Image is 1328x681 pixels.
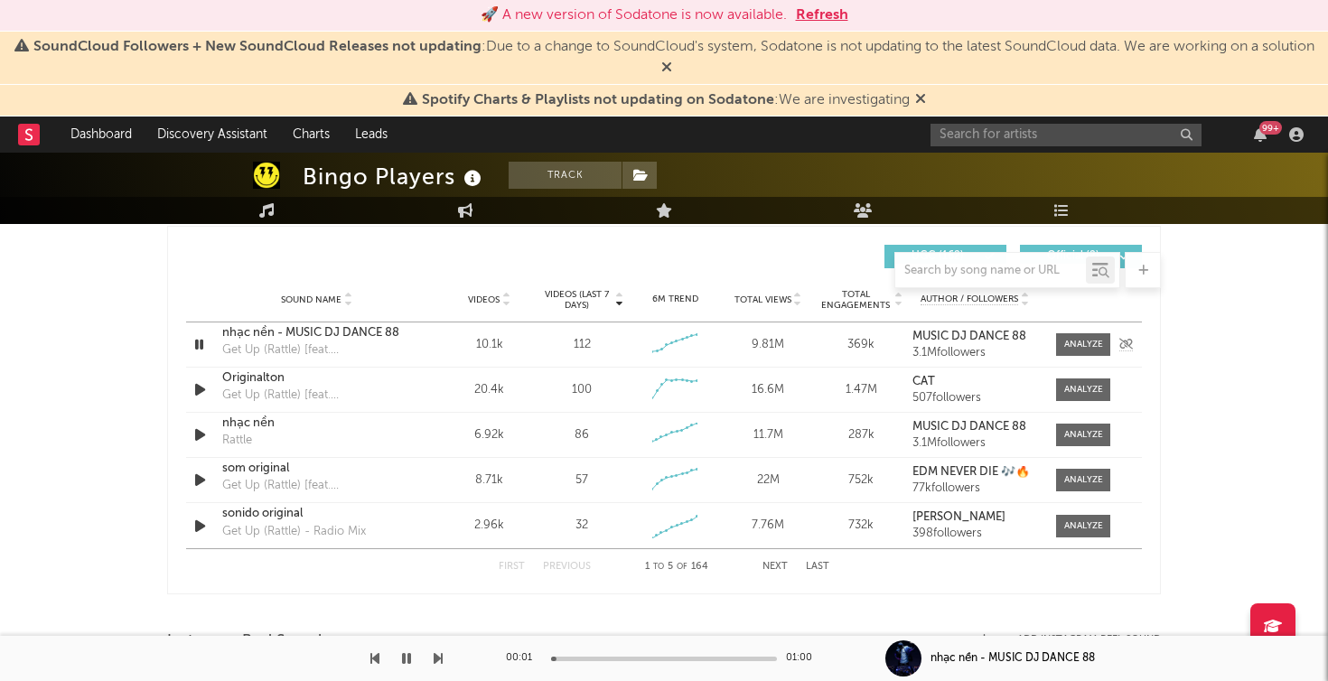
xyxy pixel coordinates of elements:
a: Originalton [222,369,411,387]
span: SoundCloud Followers + New SoundCloud Releases not updating [33,40,482,54]
a: nhạc nền [222,415,411,433]
div: 00:01 [506,648,542,669]
div: 1.47M [819,381,903,399]
span: of [677,563,687,571]
input: Search by song name or URL [895,264,1086,278]
span: Instagram Reel Sounds [167,630,329,652]
a: Discovery Assistant [145,117,280,153]
div: 16.6M [726,381,810,399]
div: 57 [575,471,588,490]
span: to [653,563,664,571]
div: 3.1M followers [912,437,1038,450]
div: 86 [575,426,589,444]
div: Get Up (Rattle) [feat. [PERSON_NAME]] - Vocal Edit [222,477,411,495]
button: Next [762,562,788,572]
a: Charts [280,117,342,153]
div: 🚀 A new version of Sodatone is now available. [481,5,787,26]
span: : Due to a change to SoundCloud's system, Sodatone is not updating to the latest SoundCloud data.... [33,40,1314,54]
div: 22M [726,471,810,490]
button: 99+ [1254,127,1267,142]
strong: [PERSON_NAME] [912,511,1005,523]
span: UGC ( 162 ) [896,251,979,262]
span: Author / Followers [921,294,1018,305]
div: 752k [819,471,903,490]
a: MUSIC DJ DANCE 88 [912,331,1038,343]
div: 8.71k [447,471,531,490]
a: nhạc nền - MUSIC DJ DANCE 88 [222,324,411,342]
span: Spotify Charts & Playlists not updating on Sodatone [422,93,774,107]
button: First [499,562,525,572]
button: Export CSV [914,635,989,646]
div: Rattle [222,432,252,450]
input: Search for artists [931,124,1202,146]
span: Dismiss [661,61,672,76]
div: 99 + [1259,121,1282,135]
a: CAT [912,376,1038,388]
a: Leads [342,117,400,153]
div: 32 [575,517,588,535]
div: 7.76M [726,517,810,535]
button: + Add Instagram Reel Sound [1007,635,1161,645]
div: 507 followers [912,392,1038,405]
a: Dashboard [58,117,145,153]
div: 2.96k [447,517,531,535]
div: 369k [819,336,903,354]
button: Track [509,162,622,189]
span: : We are investigating [422,93,910,107]
a: EDM NEVER DIE 🎶🔥 [912,466,1038,479]
div: 20.4k [447,381,531,399]
div: 732k [819,517,903,535]
div: 112 [574,336,591,354]
div: Bingo Players [303,162,486,191]
button: Official(2) [1020,245,1142,268]
span: Total Views [734,294,791,305]
div: 11.7M [726,426,810,444]
div: 10.1k [447,336,531,354]
button: Last [806,562,829,572]
div: 6M Trend [633,293,717,306]
span: Sound Name [281,294,341,305]
div: + Add Instagram Reel Sound [989,635,1161,645]
div: 6.92k [447,426,531,444]
div: 9.81M [726,336,810,354]
a: [PERSON_NAME] [912,511,1038,524]
strong: EDM NEVER DIE 🎶🔥 [912,466,1030,478]
div: nhạc nền - MUSIC DJ DANCE 88 [931,650,1095,667]
span: Videos (last 7 days) [540,289,613,311]
div: Get Up (Rattle) [feat. [PERSON_NAME]] - Vocal Edit [222,387,411,405]
div: Get Up (Rattle) [feat. [PERSON_NAME]] - Vocal Edit [222,341,411,359]
span: Videos [468,294,500,305]
strong: MUSIC DJ DANCE 88 [912,331,1026,342]
button: UGC(162) [884,245,1006,268]
div: 287k [819,426,903,444]
strong: CAT [912,376,935,387]
span: Total Engagements [819,289,893,311]
a: sonido original [222,505,411,523]
div: 100 [572,381,592,399]
span: Dismiss [915,93,926,107]
div: 77k followers [912,482,1038,495]
div: 1 5 164 [627,556,726,578]
div: 3.1M followers [912,347,1038,359]
a: som original [222,460,411,478]
strong: MUSIC DJ DANCE 88 [912,421,1026,433]
div: Get Up (Rattle) - Radio Mix [222,523,366,541]
div: 398 followers [912,527,1038,540]
span: Official ( 2 ) [1032,251,1115,262]
a: MUSIC DJ DANCE 88 [912,421,1038,434]
button: Refresh [796,5,848,26]
div: 01:00 [786,648,822,669]
button: Previous [543,562,591,572]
